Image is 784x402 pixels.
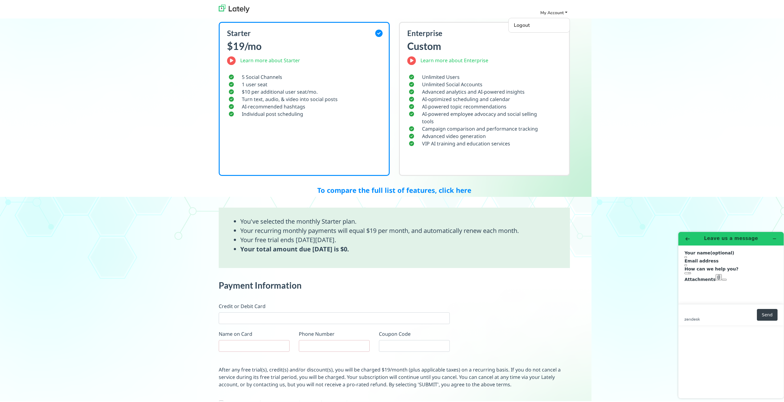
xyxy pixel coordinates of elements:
small: AI-optimized scheduling and calendar [422,95,510,101]
small: VIP AI training and education services [422,139,510,146]
h2: $19/mo [227,39,383,51]
label: Coupon Code [379,329,411,336]
p: After any free trial(s), credit(s) and/or discount(s), you will be charged $19/month (plus applic... [219,365,570,387]
small: 5 Social Channels [242,72,282,79]
small: Advanced video generation [422,132,486,138]
a: Learn more about Starter [240,56,300,63]
small: 1 user seat [242,80,267,87]
small: Unlimited Users [422,72,460,79]
li: You've selected the monthly Starter plan. [240,216,519,225]
label: Credit or Debit Card [219,301,266,309]
small: Turn text, audio, & video into social posts [242,95,338,101]
a: My Account [538,6,570,17]
li: Your free trial ends [DATE][DATE]. [240,234,519,243]
h2: Starter [227,28,383,37]
a: To compare the full list of features, click here [317,184,471,193]
b: Your total amount due [DATE] is $0. [240,244,349,252]
small: AI-powered topic recommendations [422,102,506,109]
span: My Account [540,9,564,14]
span: Help [14,4,26,10]
li: Your recurring monthly payments will equal $19 per month, and automatically renew each month. [240,225,519,234]
a: Logout [510,18,568,30]
h2: Enterprise [407,28,563,37]
h3: Payment Information [219,279,450,290]
label: Name on Card [219,329,252,336]
small: Advanced analytics and AI-powered insights [422,87,525,94]
iframe: Secure card payment input frame [223,313,446,319]
small: Individual post scheduling [242,109,303,116]
small: Unlimited Social Accounts [422,80,482,87]
img: lately_logo_nav.700ca2e7.jpg [219,3,250,12]
label: Phone Number [299,329,335,336]
small: AI-powered employee advocacy and social selling tools [422,109,537,124]
small: Campaign comparison and performance tracking [422,124,538,131]
ul: My Account [508,17,570,31]
small: AI-recommended hashtags [242,102,305,109]
small: $10 per additional user seat/mo. [242,87,318,94]
a: Learn more about Enterprise [420,56,488,63]
h2: Custom [407,39,563,51]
